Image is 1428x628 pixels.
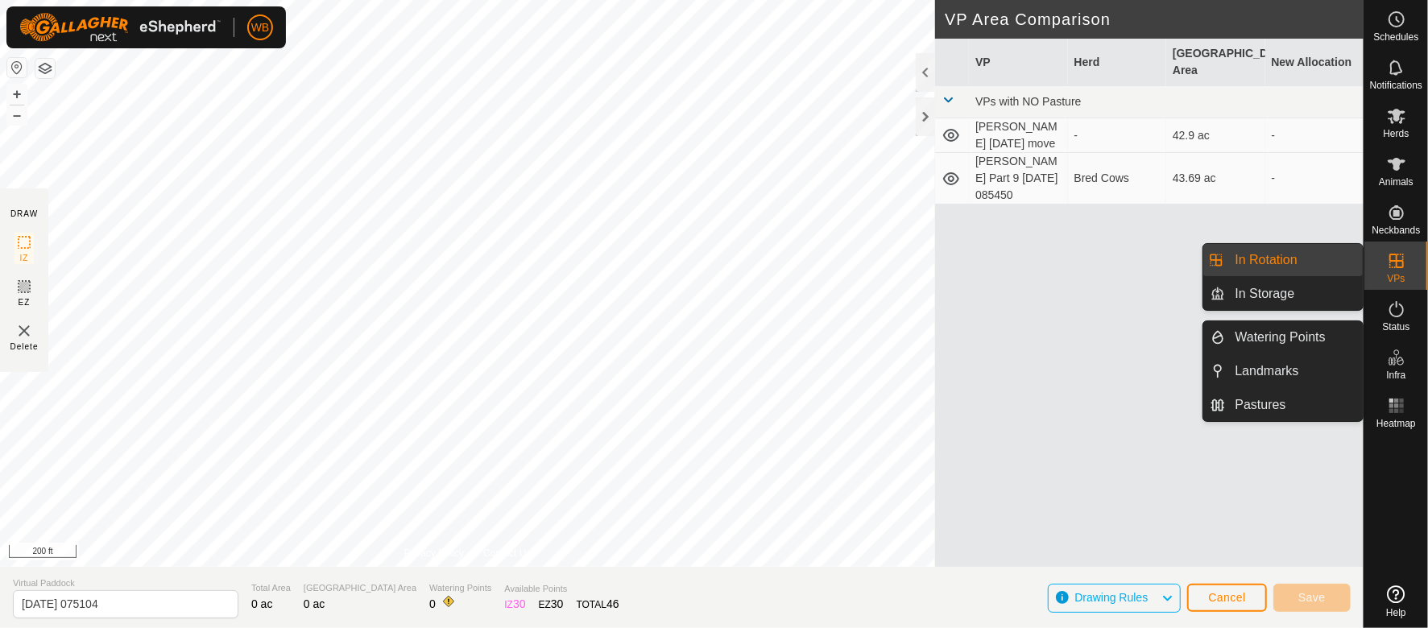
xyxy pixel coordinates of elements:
td: 43.69 ac [1166,153,1265,205]
th: Herd [1068,39,1166,86]
a: Watering Points [1226,321,1364,353]
a: Pastures [1226,389,1364,421]
img: Gallagher Logo [19,13,221,42]
span: Help [1386,608,1406,618]
span: 30 [551,597,564,610]
li: Landmarks [1203,355,1363,387]
span: 46 [606,597,619,610]
span: VPs with NO Pasture [975,95,1082,108]
span: Watering Points [1236,328,1326,347]
a: In Rotation [1226,244,1364,276]
span: Infra [1386,370,1405,380]
div: DRAW [10,208,38,220]
div: - [1074,127,1160,144]
td: - [1265,153,1364,205]
span: Watering Points [429,581,491,595]
span: Landmarks [1236,362,1299,381]
div: EZ [539,596,564,613]
span: Neckbands [1372,225,1420,235]
a: Landmarks [1226,355,1364,387]
span: 0 ac [251,597,272,610]
span: Cancel [1208,591,1246,604]
h2: VP Area Comparison [945,10,1364,29]
th: VP [969,39,1067,86]
li: Watering Points [1203,321,1363,353]
button: – [7,105,27,125]
th: New Allocation [1265,39,1364,86]
span: Drawing Rules [1074,591,1148,604]
li: In Storage [1203,278,1363,310]
span: 0 ac [304,597,325,610]
span: Status [1382,322,1409,332]
button: Reset Map [7,58,27,77]
div: IZ [504,596,525,613]
li: Pastures [1203,389,1363,421]
span: Herds [1383,129,1409,138]
span: In Rotation [1236,250,1298,270]
td: 42.9 ac [1166,118,1265,153]
button: Map Layers [35,59,55,78]
img: VP [14,321,34,341]
span: Save [1298,591,1326,604]
span: 0 [429,597,436,610]
span: Notifications [1370,81,1422,90]
div: TOTAL [577,596,619,613]
span: Pastures [1236,395,1286,415]
td: [PERSON_NAME] [DATE] move [969,118,1067,153]
div: Bred Cows [1074,170,1160,187]
span: WB [251,19,270,36]
span: 30 [513,597,526,610]
span: Total Area [251,581,291,595]
button: Save [1273,584,1351,612]
li: In Rotation [1203,244,1363,276]
span: Virtual Paddock [13,576,238,590]
span: Available Points [504,582,619,596]
span: Animals [1379,177,1414,187]
span: Delete [10,341,39,353]
a: In Storage [1226,278,1364,310]
button: Cancel [1187,584,1267,612]
a: Contact Us [483,546,531,560]
a: Help [1364,579,1428,624]
span: VPs [1387,274,1405,283]
span: Heatmap [1376,419,1416,428]
th: [GEOGRAPHIC_DATA] Area [1166,39,1265,86]
td: - [1265,118,1364,153]
td: [PERSON_NAME] Part 9 [DATE] 085450 [969,153,1067,205]
span: EZ [19,296,31,308]
a: Privacy Policy [404,546,465,560]
span: Schedules [1373,32,1418,42]
span: In Storage [1236,284,1295,304]
button: + [7,85,27,104]
span: IZ [20,252,29,264]
span: [GEOGRAPHIC_DATA] Area [304,581,416,595]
